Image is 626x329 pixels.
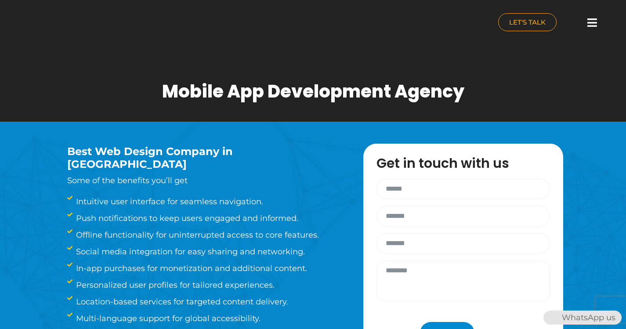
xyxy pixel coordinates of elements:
span: Multi-language support for global accessibility. [74,312,261,325]
span: Push notifications to keep users engaged and informed. [74,212,298,224]
span: Intuitive user interface for seamless navigation. [74,195,263,208]
img: WhatsApp [544,311,558,325]
span: Offline functionality for uninterrupted access to core features. [74,229,319,241]
div: WhatsApp us [543,311,622,325]
p: Some of the benefits you’ll get [67,174,337,187]
a: WhatsAppWhatsApp us [543,313,622,322]
h3: Best Web Design Company in [GEOGRAPHIC_DATA] [67,145,337,171]
span: In-app purchases for monetization and additional content. [74,262,307,275]
span: Personalized user profiles for tailored experiences. [74,279,275,291]
a: LET'S TALK [498,13,557,31]
a: nuance-qatar_logo [4,4,309,43]
img: nuance-qatar_logo [4,4,78,43]
h3: Get in touch with us [376,157,559,170]
h1: Mobile App Development Agency [162,81,464,102]
span: Location-based services for targeted content delivery. [74,296,288,308]
span: Social media integration for easy sharing and networking. [74,246,305,258]
span: LET'S TALK [509,19,546,25]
